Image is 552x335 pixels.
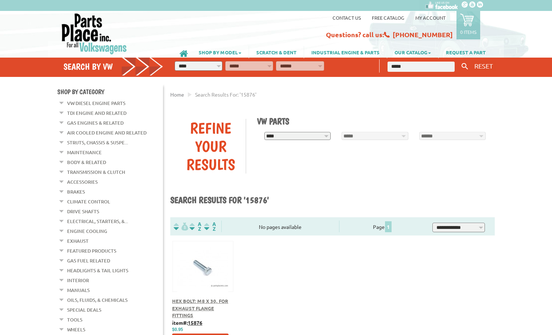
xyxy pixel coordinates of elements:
div: Refine Your Results [176,119,246,174]
h1: Search results for '15876' [170,195,495,206]
a: Air Cooled Engine and Related [67,128,147,137]
a: Oils, Fluids, & Chemicals [67,295,128,305]
a: Home [170,91,184,98]
span: Search results for: '15876' [195,91,256,98]
a: Drive Shafts [67,207,99,216]
a: 0 items [456,11,480,39]
a: Wheels [67,325,85,334]
a: Exhaust [67,236,89,246]
a: SCRATCH & DENT [249,46,304,58]
span: 1 [385,221,392,232]
a: Gas Fuel Related [67,256,110,265]
a: Brakes [67,187,85,196]
button: Keyword Search [459,61,470,73]
a: Featured Products [67,246,116,256]
a: INDUSTRIAL ENGINE & PARTS [304,46,387,58]
a: SHOP BY MODEL [191,46,249,58]
a: Accessories [67,177,98,187]
a: Free Catalog [372,15,404,21]
a: Gas Engines & Related [67,118,124,128]
span: $0.95 [172,327,183,332]
a: Hex Bolt: M8 x 30, For Exhaust Flange Fittings [172,298,228,318]
a: Special Deals [67,305,101,315]
a: Interior [67,276,89,285]
a: Struts, Chassis & Suspe... [67,138,128,147]
a: TDI Engine and Related [67,108,127,118]
img: Sort by Headline [188,222,203,231]
a: Manuals [67,285,90,295]
span: RESET [474,62,493,70]
a: Contact us [333,15,361,21]
button: RESET [471,61,496,71]
img: filterpricelow.svg [174,222,188,231]
img: Sort by Sales Rank [203,222,217,231]
a: Transmission & Clutch [67,167,125,177]
a: VW Diesel Engine Parts [67,98,125,108]
h1: VW Parts [257,116,490,126]
a: OUR CATALOG [387,46,438,58]
a: Tools [67,315,82,324]
h4: Shop By Category [57,88,163,96]
p: 0 items [460,29,477,35]
a: Climate Control [67,197,110,206]
a: Engine Cooling [67,226,107,236]
a: Headlights & Tail Lights [67,266,128,275]
u: 15876 [188,319,202,326]
img: Parts Place Inc! [61,13,128,55]
h4: Search by VW [63,61,163,72]
a: My Account [415,15,446,21]
a: Electrical, Starters, &... [67,217,128,226]
b: item#: [172,319,202,326]
div: No pages available [222,223,339,231]
div: Page [339,221,426,232]
a: Maintenance [67,148,102,157]
a: Body & Related [67,157,106,167]
a: REQUEST A PART [439,46,493,58]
